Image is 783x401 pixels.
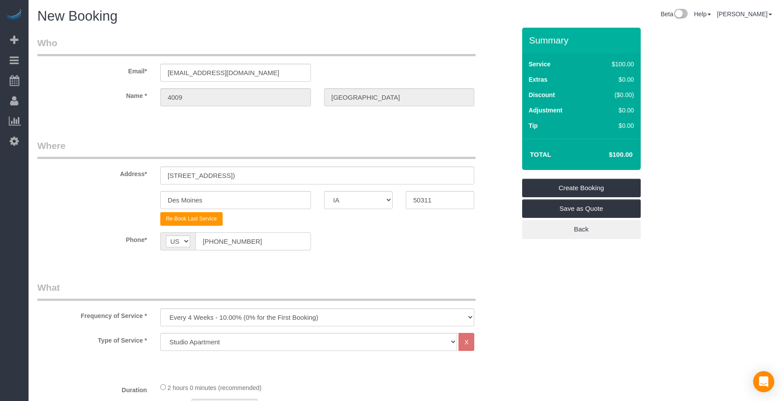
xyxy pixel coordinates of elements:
label: Duration [31,383,154,394]
legend: Who [37,36,476,56]
strong: Total [530,151,552,158]
a: Save as Quote [522,199,641,218]
div: ($0.00) [593,90,634,99]
input: First Name* [160,88,311,106]
div: $0.00 [593,121,634,130]
a: Back [522,220,641,238]
a: Help [694,11,711,18]
input: Phone* [195,232,311,250]
h4: $100.00 [582,151,632,159]
label: Address* [31,166,154,178]
div: $0.00 [593,75,634,84]
label: Tip [529,121,538,130]
label: Adjustment [529,106,563,115]
label: Frequency of Service * [31,308,154,320]
label: Name * [31,88,154,100]
div: $0.00 [593,106,634,115]
span: New Booking [37,8,118,24]
button: Re-Book Last Service [160,212,223,226]
legend: Where [37,139,476,159]
input: Zip Code* [406,191,474,209]
span: 2 hours 0 minutes (recommended) [168,384,262,391]
label: Type of Service * [31,333,154,345]
input: City* [160,191,311,209]
label: Service [529,60,551,69]
label: Discount [529,90,555,99]
a: [PERSON_NAME] [717,11,772,18]
label: Extras [529,75,548,84]
input: Last Name* [324,88,475,106]
h3: Summary [529,35,636,45]
img: Automaid Logo [5,9,23,21]
div: Open Intercom Messenger [753,371,774,392]
a: Create Booking [522,179,641,197]
img: New interface [673,9,688,20]
legend: What [37,281,476,301]
label: Email* [31,64,154,76]
a: Beta [660,11,688,18]
label: Phone* [31,232,154,244]
input: Email* [160,64,311,82]
div: $100.00 [593,60,634,69]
